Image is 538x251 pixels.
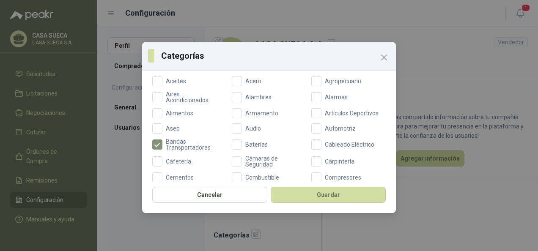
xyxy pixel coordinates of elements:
span: Alambres [242,94,275,100]
span: Acero [242,78,265,84]
span: Cableado Eléctrico [321,142,378,147]
span: Armamento [242,110,282,116]
span: Cámaras de Seguridad [242,156,306,167]
span: Compresores [321,175,365,180]
button: Cancelar [152,187,267,203]
span: Cafetería [162,158,195,164]
span: Alimentos [162,110,197,116]
span: Cementos [162,175,197,180]
button: Close [377,51,391,64]
span: Combustible [242,175,283,180]
span: Automotriz [321,125,359,131]
span: Aceites [162,78,189,84]
span: Aseo [162,125,183,131]
span: Baterías [242,142,271,147]
span: Aires Acondicionados [162,91,227,103]
span: Bandas Transportadoras [162,139,227,150]
button: Guardar [271,187,386,203]
span: Alarmas [321,94,351,100]
h3: Categorías [161,49,390,62]
span: Agropecuario [321,78,365,84]
span: Audio [242,125,264,131]
span: Artículos Deportivos [321,110,382,116]
span: Carpintería [321,158,358,164]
